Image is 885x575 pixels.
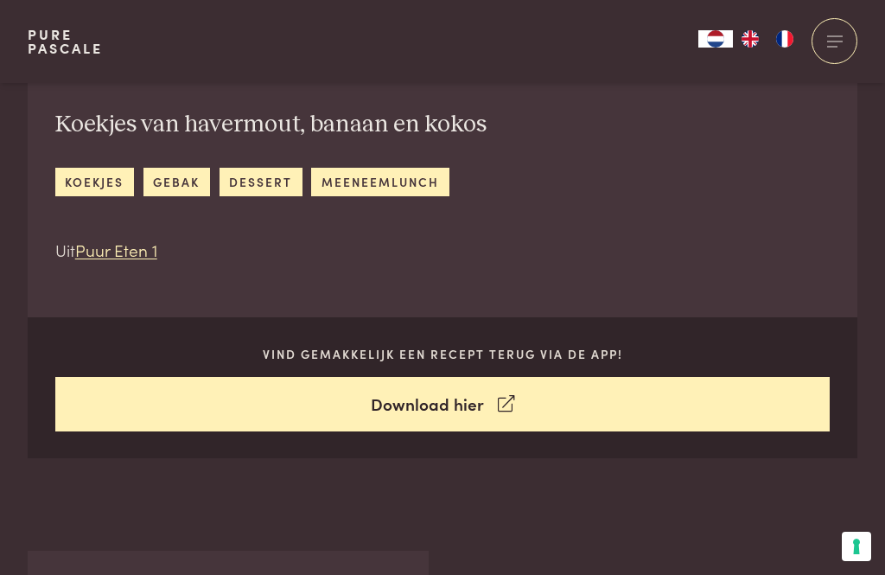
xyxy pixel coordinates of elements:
button: Uw voorkeuren voor toestemming voor trackingtechnologieën [842,532,871,561]
ul: Language list [733,30,802,48]
a: koekjes [55,168,134,196]
a: Puur Eten 1 [75,238,157,261]
a: dessert [220,168,302,196]
p: Vind gemakkelijk een recept terug via de app! [55,345,831,363]
a: NL [698,30,733,48]
p: Uit [55,238,487,263]
a: EN [733,30,767,48]
a: FR [767,30,802,48]
aside: Language selected: Nederlands [698,30,802,48]
h2: Koekjes van havermout, banaan en kokos [55,110,487,140]
a: gebak [143,168,210,196]
a: PurePascale [28,28,103,55]
a: meeneemlunch [311,168,449,196]
a: Download hier [55,377,831,431]
div: Language [698,30,733,48]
